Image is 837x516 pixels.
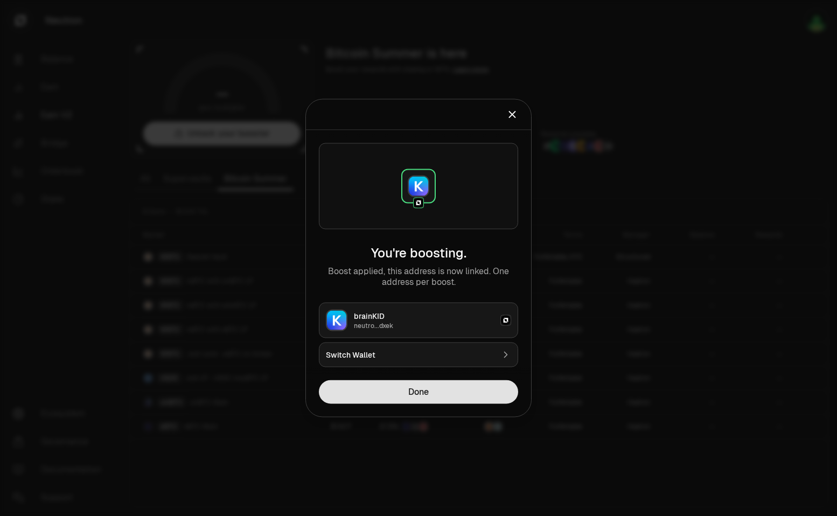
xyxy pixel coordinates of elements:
[501,316,511,325] img: Neutron Logo
[319,343,518,367] button: Switch Wallet
[319,266,518,288] p: Boost applied, this address is now linked. One address per boost.
[506,107,518,122] button: Close
[354,322,494,330] div: neutro...dxek
[326,350,494,360] div: Switch Wallet
[327,311,346,330] img: Keplr
[414,198,423,208] img: Neutron Logo
[319,380,518,404] button: Done
[319,245,518,262] h2: You're boosting.
[354,311,494,322] div: brainKID
[409,177,428,196] img: Keplr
